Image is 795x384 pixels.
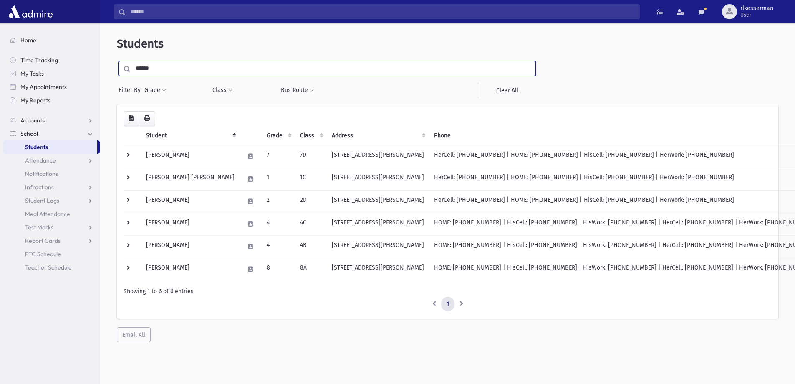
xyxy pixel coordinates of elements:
td: 1 [262,168,295,190]
td: [PERSON_NAME] [141,258,240,280]
span: My Reports [20,97,50,104]
span: Report Cards [25,237,61,244]
a: Home [3,33,100,47]
td: [PERSON_NAME] [141,190,240,213]
th: Class: activate to sort column ascending [295,126,327,145]
span: Meal Attendance [25,210,70,218]
span: Students [25,143,48,151]
th: Student: activate to sort column descending [141,126,240,145]
span: rlkesserman [740,5,773,12]
button: Print [139,111,155,126]
button: Email All [117,327,151,342]
input: Search [126,4,639,19]
td: [STREET_ADDRESS][PERSON_NAME] [327,145,429,168]
span: PTC Schedule [25,250,61,258]
a: Report Cards [3,234,100,247]
td: 7D [295,145,327,168]
a: My Reports [3,94,100,107]
span: Filter By [119,86,144,94]
td: [PERSON_NAME] [141,235,240,258]
a: Test Marks [3,221,100,234]
a: Time Tracking [3,53,100,67]
th: Grade: activate to sort column ascending [262,126,295,145]
td: 4 [262,213,295,235]
a: My Tasks [3,67,100,80]
td: 4 [262,235,295,258]
a: School [3,127,100,140]
span: Student Logs [25,197,59,204]
span: School [20,130,38,137]
span: Notifications [25,170,58,178]
td: 1C [295,168,327,190]
span: Teacher Schedule [25,264,72,271]
img: AdmirePro [7,3,55,20]
td: [STREET_ADDRESS][PERSON_NAME] [327,235,429,258]
button: Grade [144,83,167,98]
span: My Tasks [20,70,44,77]
span: Attendance [25,157,56,164]
span: Test Marks [25,224,53,231]
td: 7 [262,145,295,168]
a: Clear All [478,83,536,98]
td: 2D [295,190,327,213]
td: [STREET_ADDRESS][PERSON_NAME] [327,190,429,213]
td: [STREET_ADDRESS][PERSON_NAME] [327,168,429,190]
td: [PERSON_NAME] [141,213,240,235]
a: Meal Attendance [3,207,100,221]
td: 8A [295,258,327,280]
td: 4C [295,213,327,235]
span: User [740,12,773,18]
button: Class [212,83,233,98]
a: Students [3,140,97,154]
span: Home [20,36,36,44]
td: [PERSON_NAME] [PERSON_NAME] [141,168,240,190]
th: Address: activate to sort column ascending [327,126,429,145]
a: Attendance [3,154,100,167]
a: Accounts [3,114,100,127]
a: Infractions [3,181,100,194]
span: My Appointments [20,83,67,91]
span: Students [117,37,164,51]
a: 1 [441,297,454,312]
td: [STREET_ADDRESS][PERSON_NAME] [327,258,429,280]
td: [STREET_ADDRESS][PERSON_NAME] [327,213,429,235]
a: Notifications [3,167,100,181]
button: Bus Route [280,83,314,98]
td: [PERSON_NAME] [141,145,240,168]
td: 4B [295,235,327,258]
span: Accounts [20,117,45,124]
div: Showing 1 to 6 of 6 entries [124,287,772,296]
span: Time Tracking [20,56,58,64]
a: Teacher Schedule [3,261,100,274]
a: PTC Schedule [3,247,100,261]
td: 8 [262,258,295,280]
button: CSV [124,111,139,126]
span: Infractions [25,183,54,191]
a: My Appointments [3,80,100,94]
td: 2 [262,190,295,213]
a: Student Logs [3,194,100,207]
